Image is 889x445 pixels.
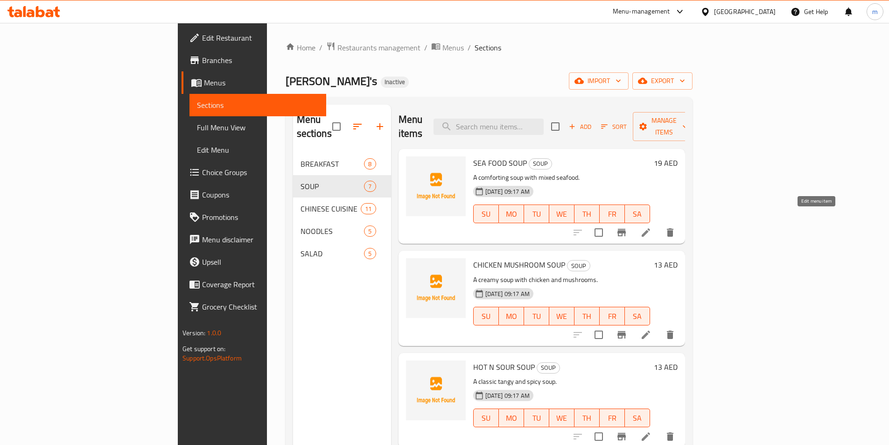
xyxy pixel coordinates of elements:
[600,307,625,325] button: FR
[589,223,609,242] span: Select to update
[567,261,590,271] span: SOUP
[301,226,364,237] span: NOODLES
[406,156,466,216] img: SEA FOOD SOUP
[503,207,520,221] span: MO
[301,158,364,170] span: BREAKFAST
[529,158,552,169] span: SOUP
[872,7,878,17] span: m
[182,161,326,184] a: Choice Groups
[654,360,678,374] h6: 13 AED
[659,324,681,346] button: delete
[600,205,625,223] button: FR
[574,409,600,427] button: TH
[286,42,693,54] nav: breadcrumb
[346,115,369,138] span: Sort sections
[640,431,651,442] a: Edit menu item
[202,55,319,66] span: Branches
[202,189,319,200] span: Coupons
[361,203,376,214] div: items
[182,251,326,273] a: Upsell
[473,307,499,325] button: SU
[301,181,364,192] div: SOUP
[503,411,520,425] span: MO
[286,71,377,92] span: [PERSON_NAME]'s
[361,205,375,213] span: 11
[381,78,409,86] span: Inactive
[546,117,565,136] span: Select section
[599,120,629,134] button: Sort
[654,258,678,271] h6: 13 AED
[629,411,646,425] span: SA
[567,121,593,132] span: Add
[364,182,375,191] span: 7
[293,198,391,220] div: CHINESE CUISINE11
[468,42,471,53] li: /
[714,7,776,17] div: [GEOGRAPHIC_DATA]
[202,301,319,312] span: Grocery Checklist
[553,310,571,323] span: WE
[625,307,650,325] button: SA
[473,360,535,374] span: HOT N SOUR SOUP
[610,324,633,346] button: Branch-specific-item
[364,249,375,258] span: 5
[182,343,225,355] span: Get support on:
[327,117,346,136] span: Select all sections
[202,256,319,268] span: Upsell
[549,307,574,325] button: WE
[537,362,560,373] span: SOUP
[473,409,499,427] button: SU
[613,6,670,17] div: Menu-management
[595,120,633,134] span: Sort items
[442,42,464,53] span: Menus
[434,119,544,135] input: search
[574,205,600,223] button: TH
[625,205,650,223] button: SA
[182,273,326,296] a: Coverage Report
[578,411,596,425] span: TH
[182,206,326,228] a: Promotions
[629,310,646,323] span: SA
[364,158,376,170] div: items
[182,352,242,364] a: Support.OpsPlatform
[204,77,319,88] span: Menus
[565,120,595,134] span: Add item
[182,228,326,251] a: Menu disclaimer
[182,327,205,339] span: Version:
[482,187,533,196] span: [DATE] 09:17 AM
[293,220,391,242] div: NOODLES5
[578,310,596,323] span: TH
[364,160,375,169] span: 8
[576,75,621,87] span: import
[207,327,221,339] span: 1.0.0
[197,99,319,111] span: Sections
[499,409,524,427] button: MO
[567,260,590,271] div: SOUP
[482,391,533,400] span: [DATE] 09:17 AM
[473,205,499,223] button: SU
[202,279,319,290] span: Coverage Report
[565,120,595,134] button: Add
[182,49,326,71] a: Branches
[182,184,326,206] a: Coupons
[189,94,326,116] a: Sections
[301,203,361,214] span: CHINESE CUISINE
[569,72,629,90] button: import
[589,325,609,345] span: Select to update
[524,205,549,223] button: TU
[524,409,549,427] button: TU
[182,296,326,318] a: Grocery Checklist
[640,329,651,340] a: Edit menu item
[197,122,319,133] span: Full Menu View
[578,207,596,221] span: TH
[182,27,326,49] a: Edit Restaurant
[202,167,319,178] span: Choice Groups
[477,207,495,221] span: SU
[625,409,650,427] button: SA
[473,156,527,170] span: SEA FOOD SOUP
[326,42,420,54] a: Restaurants management
[482,290,533,298] span: [DATE] 09:17 AM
